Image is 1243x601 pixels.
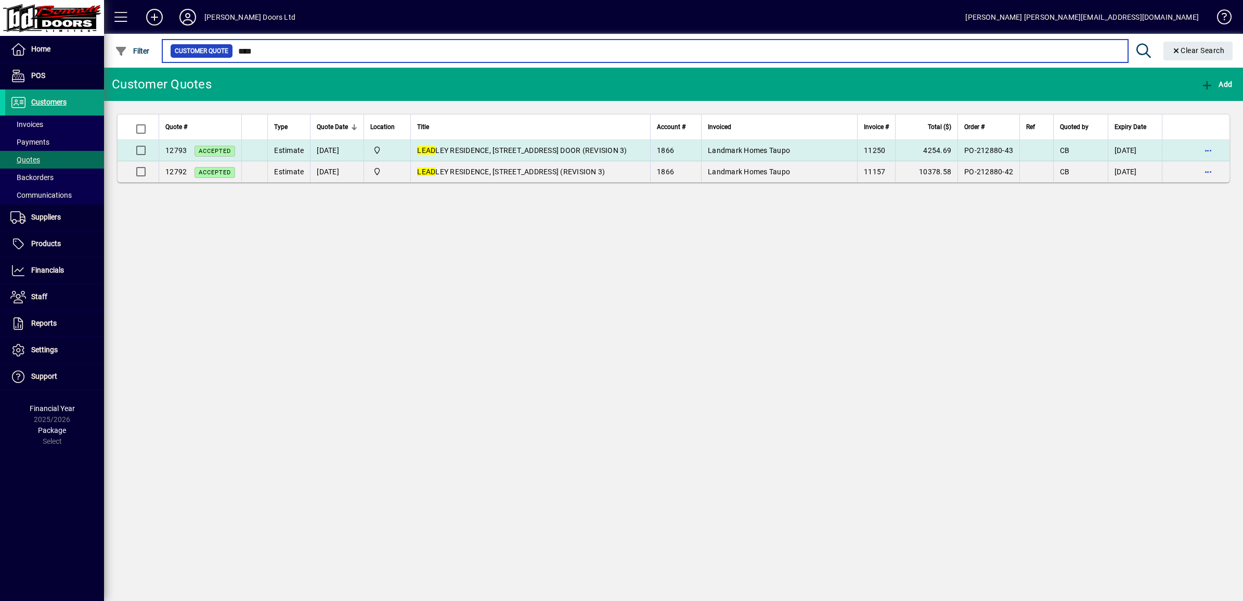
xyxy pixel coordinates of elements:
span: Staff [31,292,47,301]
span: 12792 [165,168,187,176]
span: Invoice # [864,121,889,133]
a: Suppliers [5,204,104,231]
a: Invoices [5,116,104,133]
a: Staff [5,284,104,310]
button: Profile [171,8,204,27]
span: Landmark Homes Taupo [708,146,790,155]
span: ACCEPTED [199,169,231,176]
span: Products [31,239,61,248]
div: Quote # [165,121,235,133]
td: 11157 [857,161,895,182]
div: Title [417,121,644,133]
span: Type [274,121,288,133]
span: Suppliers [31,213,61,221]
td: 10378.58 [895,161,957,182]
span: ACCEPTED [199,148,231,155]
span: Customers [31,98,67,106]
div: [PERSON_NAME] Doors Ltd [204,9,295,25]
button: Add [1198,75,1235,94]
span: Financial Year [30,404,75,413]
span: Communications [10,191,72,199]
span: POS [31,71,45,80]
span: LEY RESIDENCE, [STREET_ADDRESS] (REVISION 3) [417,168,605,176]
div: Order # [964,121,1013,133]
button: More options [1200,142,1216,159]
span: Quote Date [317,121,348,133]
a: Financials [5,258,104,284]
span: Quoted by [1060,121,1089,133]
a: Products [5,231,104,257]
span: 1866 [657,146,674,155]
span: CB [1060,146,1070,155]
div: Invoiced [708,121,851,133]
span: Title [417,121,429,133]
span: 12793 [165,146,187,155]
a: Knowledge Base [1209,2,1230,36]
td: 11250 [857,140,895,161]
span: PO-212880-43 [964,146,1013,155]
a: POS [5,63,104,89]
div: Customer Quotes [112,76,212,93]
em: LEAD [417,168,435,176]
div: Expiry Date [1115,121,1156,133]
span: Home [31,45,50,53]
span: Package [38,426,66,434]
div: [PERSON_NAME] [PERSON_NAME][EMAIL_ADDRESS][DOMAIN_NAME] [965,9,1199,25]
div: Ref [1026,121,1047,133]
a: Quotes [5,151,104,169]
span: Invoiced [708,121,731,133]
span: Estimate [274,168,304,176]
a: Backorders [5,169,104,186]
span: Settings [31,346,58,354]
button: Clear [1163,42,1233,60]
td: 4254.69 [895,140,957,161]
span: Support [31,372,57,380]
div: Quote Date [317,121,357,133]
span: Ref [1026,121,1035,133]
span: LEY RESIDENCE, [STREET_ADDRESS] DOOR (REVISION 3) [417,146,627,155]
span: Landmark Homes Taupo [708,168,790,176]
button: Add [138,8,171,27]
div: Quoted by [1060,121,1102,133]
span: Account # [657,121,685,133]
span: Add [1201,80,1232,88]
a: Communications [5,186,104,204]
span: PO-212880-42 [964,168,1013,176]
span: Location [370,121,395,133]
span: Quote # [165,121,187,133]
span: Invoices [10,120,43,129]
span: 1866 [657,168,674,176]
td: [DATE] [310,161,364,182]
a: Support [5,364,104,390]
td: [DATE] [1108,140,1162,161]
span: CB [1060,168,1070,176]
span: Financials [31,266,64,274]
span: Bennett Doors Ltd [370,145,404,156]
span: Expiry Date [1115,121,1146,133]
span: Customer Quote [175,46,228,56]
button: More options [1200,163,1216,180]
a: Home [5,36,104,62]
button: Filter [112,42,152,60]
span: Estimate [274,146,304,155]
td: [DATE] [310,140,364,161]
a: Payments [5,133,104,151]
span: Payments [10,138,49,146]
a: Settings [5,337,104,363]
td: [DATE] [1108,161,1162,182]
span: Bennett Doors Ltd [370,166,404,177]
em: LEAD [417,146,435,155]
span: Filter [115,47,150,55]
span: Quotes [10,156,40,164]
span: Reports [31,319,57,327]
span: Total ($) [928,121,951,133]
div: Location [370,121,404,133]
div: Account # [657,121,695,133]
a: Reports [5,311,104,337]
span: Order # [964,121,985,133]
span: Backorders [10,173,54,182]
span: Clear Search [1172,46,1225,55]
